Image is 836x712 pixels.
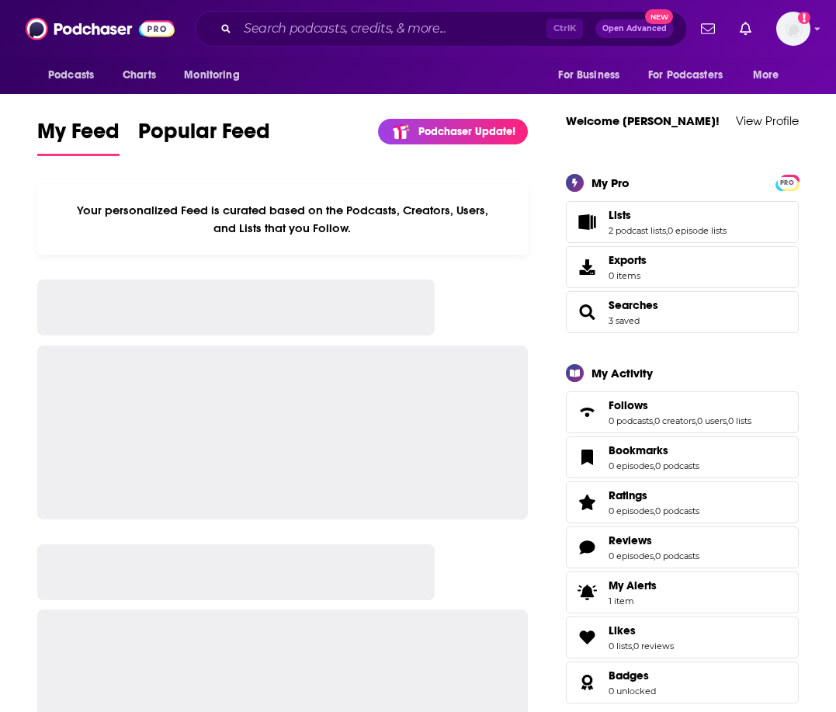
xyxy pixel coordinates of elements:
span: , [653,415,654,426]
a: 0 lists [728,415,751,426]
span: , [654,460,655,471]
span: New [645,9,673,24]
a: 0 episode lists [668,225,727,236]
svg: Add a profile image [798,12,810,24]
a: My Feed [37,118,120,156]
a: Reviews [571,537,602,558]
span: , [654,550,655,561]
span: Popular Feed [138,118,270,154]
img: User Profile [776,12,810,46]
a: Searches [571,301,602,323]
a: View Profile [736,113,799,128]
button: open menu [742,61,799,90]
span: Bookmarks [609,443,668,457]
a: 0 episodes [609,550,654,561]
a: Lists [609,208,727,222]
a: Lists [571,211,602,233]
span: , [666,225,668,236]
a: Ratings [609,488,699,502]
a: 0 unlocked [609,686,656,696]
a: 0 episodes [609,505,654,516]
span: Searches [566,291,799,333]
a: Bookmarks [609,443,699,457]
button: open menu [547,61,639,90]
span: Ratings [566,481,799,523]
a: Show notifications dropdown [695,16,721,42]
span: For Business [558,64,619,86]
span: Open Advanced [602,25,667,33]
span: Exports [571,256,602,278]
button: Show profile menu [776,12,810,46]
span: Lists [609,208,631,222]
span: , [696,415,697,426]
a: 0 podcasts [609,415,653,426]
a: 0 podcasts [655,505,699,516]
a: Popular Feed [138,118,270,156]
span: 1 item [609,596,657,606]
a: Badges [609,669,656,682]
a: Bookmarks [571,446,602,468]
span: Ratings [609,488,647,502]
a: 0 users [697,415,727,426]
span: Exports [609,253,647,267]
span: My Alerts [609,578,657,592]
a: PRO [778,175,796,187]
a: Exports [566,246,799,288]
span: Monitoring [184,64,239,86]
span: More [753,64,779,86]
span: My Feed [37,118,120,154]
span: Likes [566,616,799,658]
a: 0 podcasts [655,460,699,471]
a: Likes [609,623,674,637]
p: Podchaser Update! [418,125,515,138]
a: 0 reviews [633,641,674,651]
a: 0 lists [609,641,632,651]
a: Ratings [571,491,602,513]
a: 0 episodes [609,460,654,471]
div: My Activity [591,366,653,380]
a: Charts [113,61,165,90]
span: Reviews [566,526,799,568]
a: Follows [571,401,602,423]
button: open menu [37,61,114,90]
span: Charts [123,64,156,86]
span: PRO [778,177,796,189]
span: Likes [609,623,636,637]
a: 0 creators [654,415,696,426]
a: Searches [609,298,658,312]
span: Follows [609,398,648,412]
a: 0 podcasts [655,550,699,561]
span: , [727,415,728,426]
img: Podchaser - Follow, Share and Rate Podcasts [26,14,175,43]
span: Bookmarks [566,436,799,478]
a: Badges [571,672,602,693]
a: Reviews [609,533,699,547]
span: Badges [609,669,649,682]
span: 0 items [609,270,647,281]
a: Follows [609,398,751,412]
span: , [654,505,655,516]
div: Your personalized Feed is curated based on the Podcasts, Creators, Users, and Lists that you Follow. [37,184,528,255]
span: , [632,641,633,651]
button: open menu [173,61,259,90]
span: Podcasts [48,64,94,86]
button: Open AdvancedNew [595,19,674,38]
a: 3 saved [609,315,640,326]
span: Follows [566,391,799,433]
span: Lists [566,201,799,243]
a: Show notifications dropdown [734,16,758,42]
div: My Pro [591,175,630,190]
span: Logged in as mresewehr [776,12,810,46]
a: Welcome [PERSON_NAME]! [566,113,720,128]
div: Search podcasts, credits, & more... [195,11,687,47]
span: Reviews [609,533,652,547]
span: My Alerts [571,582,602,603]
span: For Podcasters [648,64,723,86]
a: My Alerts [566,571,799,613]
span: Badges [566,662,799,703]
button: open menu [638,61,745,90]
a: Likes [571,627,602,648]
